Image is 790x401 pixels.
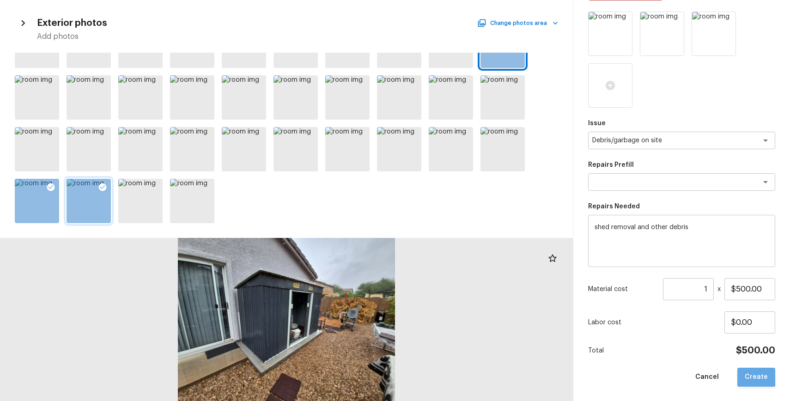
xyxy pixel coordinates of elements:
p: Repairs Prefill [588,160,775,170]
p: Labor cost [588,318,724,327]
button: Open [759,134,772,147]
button: Change photos area [479,17,558,29]
img: room img [640,12,684,55]
textarea: Debris/garbage on site [592,136,745,145]
button: Create [737,368,775,387]
button: Cancel [688,368,726,387]
img: room img [692,12,735,55]
img: room img [589,12,632,55]
h4: Exterior photos [37,17,107,29]
h5: Add photos [37,31,558,42]
p: Total [588,346,604,355]
textarea: shed removal and other debris [595,223,769,260]
p: Issue [588,119,775,128]
div: x [588,278,775,300]
p: Repairs Needed [588,202,775,211]
p: Material cost [588,285,659,294]
h4: $500.00 [736,345,775,357]
button: Open [759,176,772,188]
